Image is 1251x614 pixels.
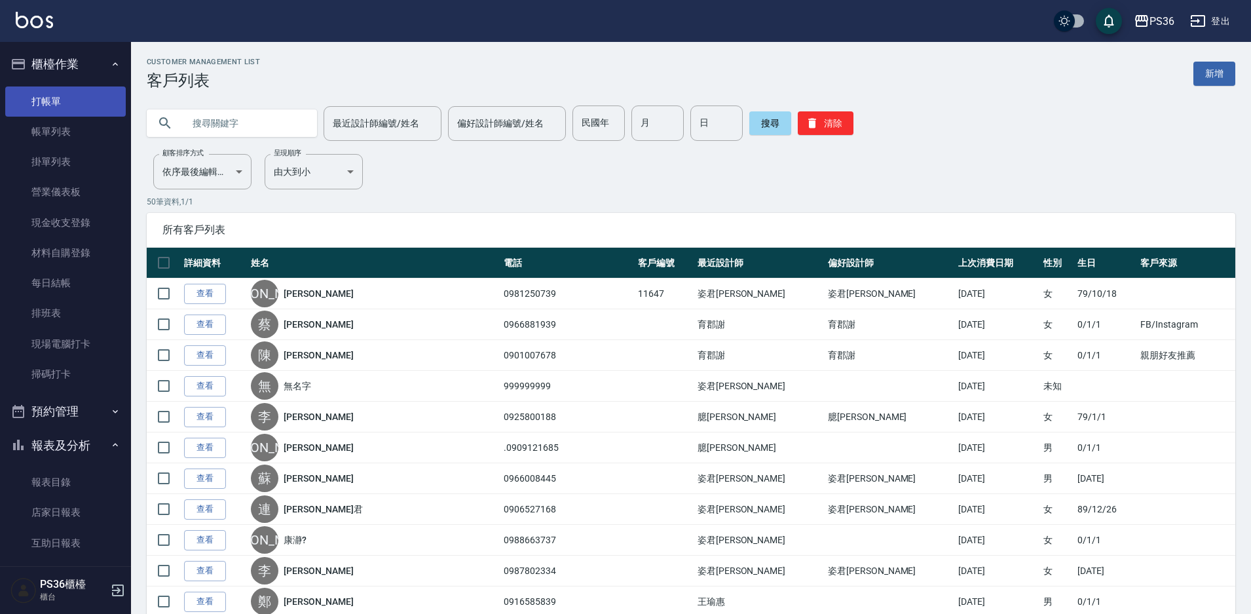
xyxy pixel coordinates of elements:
a: 打帳單 [5,86,126,117]
span: 所有客戶列表 [162,223,1220,237]
td: 臆[PERSON_NAME] [694,402,825,432]
td: 89/12/26 [1074,494,1137,525]
td: 0/1/1 [1074,525,1137,556]
td: 女 [1040,556,1074,586]
th: 上次消費日期 [955,248,1039,278]
td: 未知 [1040,371,1074,402]
td: 男 [1040,463,1074,494]
a: [PERSON_NAME] [284,441,353,454]
button: PS36 [1129,8,1180,35]
td: [DATE] [1074,556,1137,586]
a: 查看 [184,315,226,335]
td: [DATE] [955,556,1039,586]
button: 清除 [798,111,853,135]
div: PS36 [1149,13,1174,29]
a: 現金收支登錄 [5,208,126,238]
td: 姿君[PERSON_NAME] [694,278,825,309]
td: 0906527168 [500,494,635,525]
h5: PS36櫃檯 [40,578,107,591]
a: 報表目錄 [5,467,126,497]
td: 姿君[PERSON_NAME] [825,494,955,525]
a: [PERSON_NAME] [284,318,353,331]
td: 育郡謝 [825,309,955,340]
a: 無名字 [284,379,311,393]
td: 0966881939 [500,309,635,340]
td: [DATE] [955,340,1039,371]
a: 現場電腦打卡 [5,329,126,359]
td: 親朋好友推薦 [1137,340,1235,371]
a: 查看 [184,592,226,612]
a: 查看 [184,438,226,458]
td: 姿君[PERSON_NAME] [825,556,955,586]
a: [PERSON_NAME]君 [284,503,362,516]
td: 姿君[PERSON_NAME] [825,278,955,309]
a: 查看 [184,345,226,366]
div: 李 [251,403,278,431]
td: FB/Instagram [1137,309,1235,340]
img: Person [10,577,37,604]
td: 臆[PERSON_NAME] [694,432,825,463]
th: 客戶來源 [1137,248,1235,278]
a: 查看 [184,530,226,550]
th: 性別 [1040,248,1074,278]
td: 姿君[PERSON_NAME] [694,494,825,525]
a: 查看 [184,376,226,396]
a: [PERSON_NAME] [284,349,353,362]
a: 店家日報表 [5,497,126,528]
td: [DATE] [1074,463,1137,494]
td: 育郡謝 [694,340,825,371]
p: 櫃台 [40,591,107,603]
a: 查看 [184,469,226,489]
td: [DATE] [955,494,1039,525]
div: 依序最後編輯時間 [153,154,252,189]
th: 姓名 [248,248,500,278]
td: 999999999 [500,371,635,402]
a: 營業儀表板 [5,177,126,207]
a: 排班表 [5,298,126,328]
td: 女 [1040,278,1074,309]
th: 偏好設計師 [825,248,955,278]
div: 蔡 [251,311,278,338]
th: 最近設計師 [694,248,825,278]
td: 育郡謝 [694,309,825,340]
td: 0981250739 [500,278,635,309]
div: 蘇 [251,465,278,492]
h2: Customer Management List [147,58,260,66]
div: [PERSON_NAME] [251,434,278,461]
td: 79/1/1 [1074,402,1137,432]
td: 男 [1040,432,1074,463]
a: 查看 [184,407,226,427]
a: 查看 [184,561,226,581]
td: 姿君[PERSON_NAME] [694,556,825,586]
td: 姿君[PERSON_NAME] [694,463,825,494]
a: 帳單列表 [5,117,126,147]
td: 女 [1040,340,1074,371]
td: 0966008445 [500,463,635,494]
th: 客戶編號 [635,248,694,278]
td: 0925800188 [500,402,635,432]
td: 臆[PERSON_NAME] [825,402,955,432]
div: 由大到小 [265,154,363,189]
td: [DATE] [955,463,1039,494]
td: 0/1/1 [1074,309,1137,340]
div: 無 [251,372,278,400]
div: 陳 [251,341,278,369]
div: 連 [251,495,278,523]
button: 搜尋 [749,111,791,135]
a: [PERSON_NAME] [284,595,353,608]
input: 搜尋關鍵字 [183,106,307,141]
td: 女 [1040,309,1074,340]
th: 生日 [1074,248,1137,278]
td: 0987802334 [500,556,635,586]
a: 掛單列表 [5,147,126,177]
td: [DATE] [955,432,1039,463]
td: [DATE] [955,402,1039,432]
td: 姿君[PERSON_NAME] [694,525,825,556]
th: 電話 [500,248,635,278]
a: 互助排行榜 [5,558,126,588]
a: 康瀞? [284,533,307,547]
td: 女 [1040,525,1074,556]
td: 11647 [635,278,694,309]
td: 0/1/1 [1074,340,1137,371]
a: [PERSON_NAME] [284,287,353,300]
